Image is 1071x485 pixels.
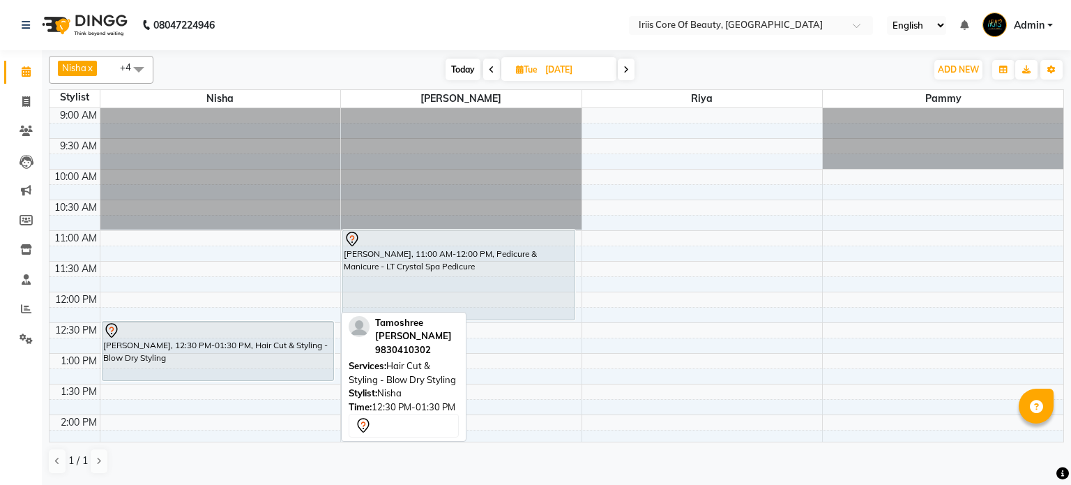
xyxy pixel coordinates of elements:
div: 10:30 AM [52,200,100,215]
img: Admin [982,13,1007,37]
span: Admin [1014,18,1045,33]
div: 2:00 PM [58,415,100,430]
div: 12:30 PM [52,323,100,338]
div: 12:30 PM-01:30 PM [349,401,459,415]
span: Services: [349,360,386,371]
span: Riya [582,90,823,107]
div: 11:30 AM [52,262,100,276]
div: 11:00 AM [52,231,100,246]
span: +4 [120,61,142,73]
div: Nisha [349,387,459,401]
b: 08047224946 [153,6,215,45]
iframe: chat widget [1012,429,1057,471]
span: 1 / 1 [68,454,88,468]
span: Tue [512,64,541,75]
div: 10:00 AM [52,170,100,184]
span: Nisha [62,62,86,73]
div: 9:30 AM [57,139,100,154]
div: 9:00 AM [57,108,100,123]
img: logo [36,6,131,45]
div: 12:00 PM [52,292,100,307]
img: profile [349,316,370,337]
div: 1:00 PM [58,354,100,368]
span: Stylist: [349,387,377,398]
span: Hair Cut & Styling - Blow Dry Styling [349,360,456,385]
div: 1:30 PM [58,385,100,399]
span: pammy [823,90,1063,107]
input: 2025-10-07 [541,59,611,80]
button: ADD NEW [934,60,982,80]
div: [PERSON_NAME], 11:00 AM-12:00 PM, Pedicure & Manicure - LT Crystal Spa Pedicure [343,230,575,320]
span: Time: [349,401,372,412]
span: Today [446,59,480,80]
a: x [86,62,93,73]
span: [PERSON_NAME] [341,90,582,107]
div: [PERSON_NAME], 12:30 PM-01:30 PM, Hair Cut & Styling - Blow Dry Styling [102,322,334,380]
span: Tamoshree [PERSON_NAME] [375,317,452,342]
span: ADD NEW [938,64,979,75]
span: Nisha [100,90,341,107]
div: Stylist [50,90,100,105]
div: 9830410302 [375,343,459,357]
